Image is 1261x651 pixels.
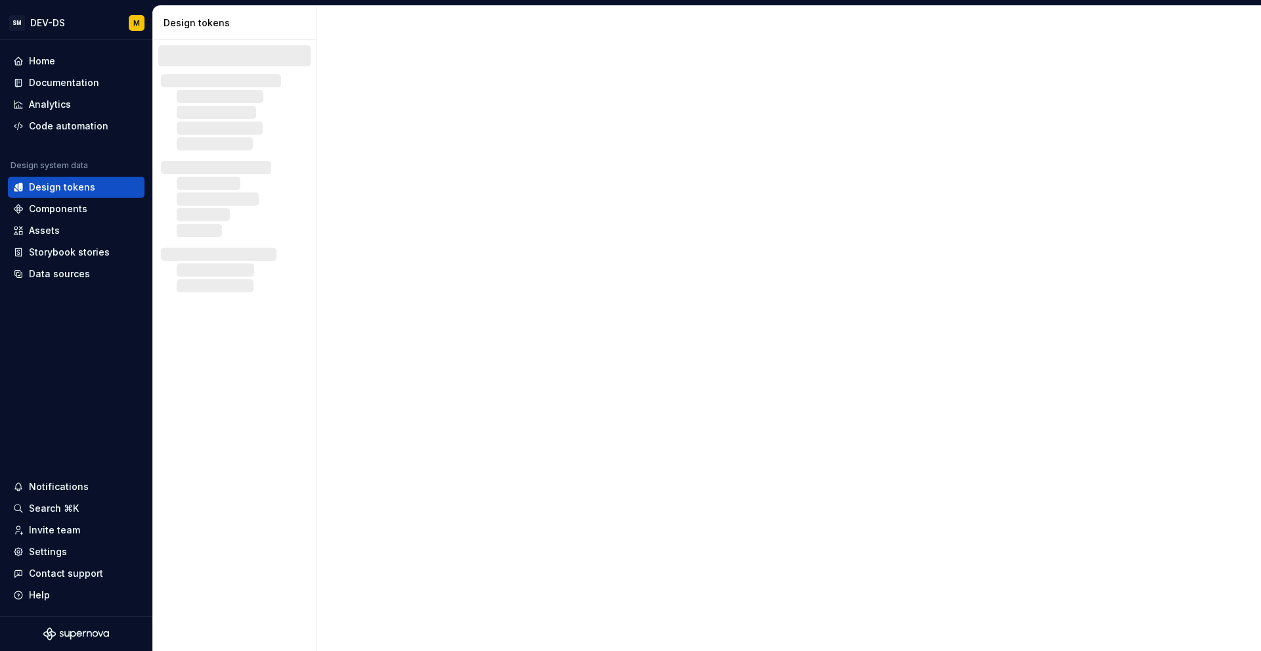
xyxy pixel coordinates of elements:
[29,246,110,259] div: Storybook stories
[8,116,144,137] a: Code automation
[29,55,55,68] div: Home
[8,498,144,519] button: Search ⌘K
[29,224,60,237] div: Assets
[29,524,80,537] div: Invite team
[29,502,79,515] div: Search ⌘K
[29,567,103,580] div: Contact support
[8,94,144,115] a: Analytics
[29,545,67,558] div: Settings
[29,98,71,111] div: Analytics
[8,242,144,263] a: Storybook stories
[11,160,88,171] div: Design system data
[29,202,87,215] div: Components
[9,15,25,31] div: SM
[29,480,89,493] div: Notifications
[29,120,108,133] div: Code automation
[8,220,144,241] a: Assets
[8,263,144,284] a: Data sources
[133,18,140,28] div: M
[29,589,50,602] div: Help
[8,585,144,606] button: Help
[29,181,95,194] div: Design tokens
[8,72,144,93] a: Documentation
[29,267,90,281] div: Data sources
[8,198,144,219] a: Components
[8,541,144,562] a: Settings
[8,476,144,497] button: Notifications
[8,177,144,198] a: Design tokens
[43,627,109,640] svg: Supernova Logo
[8,51,144,72] a: Home
[164,16,311,30] div: Design tokens
[3,9,150,37] button: SMDEV-DSM
[29,76,99,89] div: Documentation
[8,563,144,584] button: Contact support
[30,16,65,30] div: DEV-DS
[8,520,144,541] a: Invite team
